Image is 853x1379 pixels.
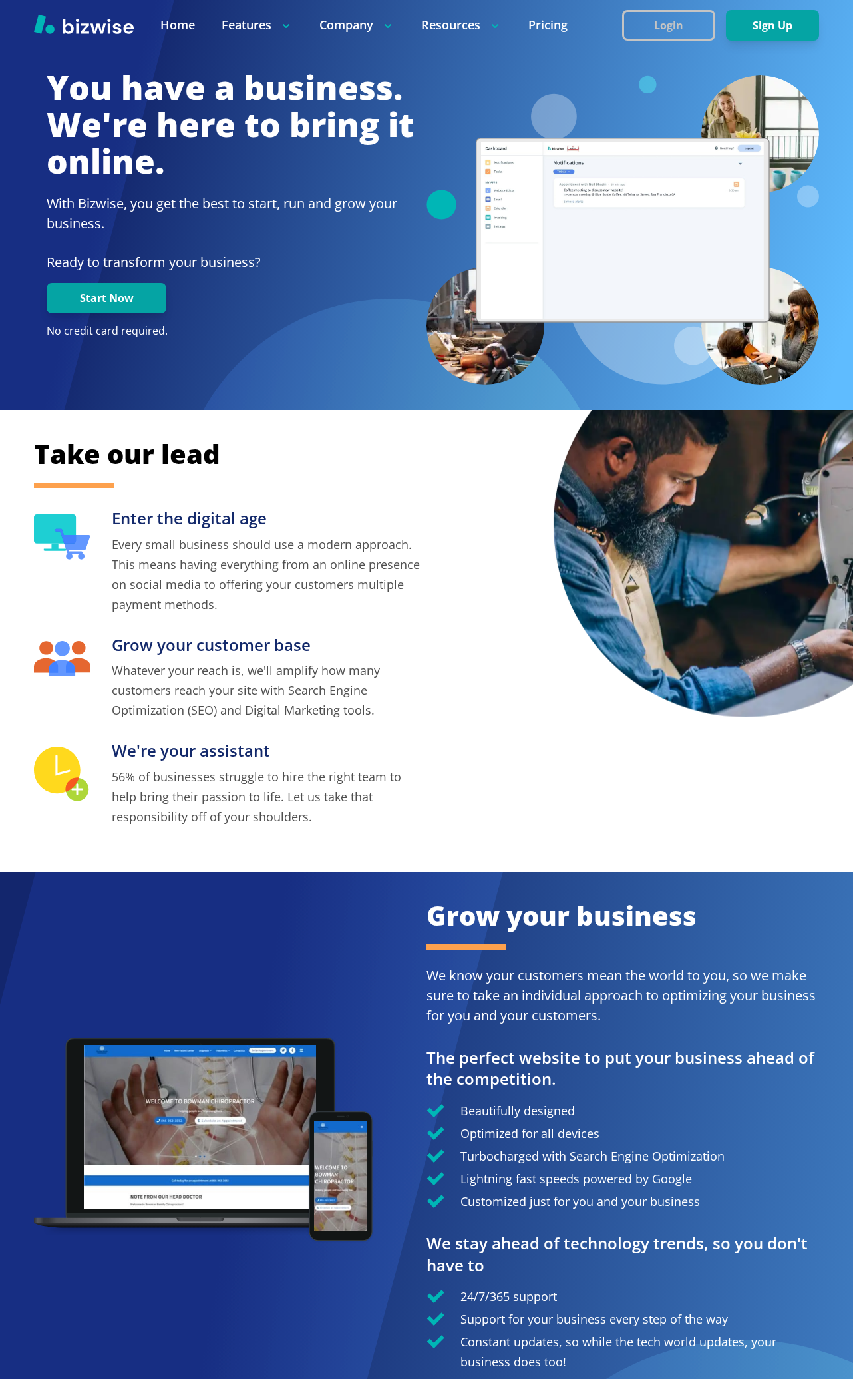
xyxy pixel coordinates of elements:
p: 24/7/365 support [460,1286,557,1306]
img: Check Icon [426,1312,444,1326]
a: Start Now [47,292,166,305]
button: Start Now [47,283,166,313]
p: Resources [421,17,502,33]
p: Company [319,17,395,33]
button: Login [622,10,715,41]
p: Constant updates, so while the tech world updates, your business does too! [460,1332,819,1372]
h3: Enter the digital age [112,508,426,530]
p: Turbocharged with Search Engine Optimization [460,1146,725,1166]
img: Enter the digital age Icon [34,514,90,560]
p: No credit card required. [47,324,414,339]
img: Check Icon [426,1149,444,1163]
h3: We're your assistant [112,740,426,762]
img: Bizwise Logo [34,14,134,34]
p: Lightning fast speeds powered by Google [460,1169,692,1189]
a: Home [160,17,195,33]
img: Check Icon [426,1290,444,1303]
h3: Grow your customer base [112,634,426,656]
h3: The perfect website to put your business ahead of the competition. [426,1047,819,1090]
img: Check Icon [426,1172,444,1185]
h2: Grow your business [426,898,819,934]
p: Customized just for you and your business [460,1191,700,1211]
p: Optimized for all devices [460,1123,599,1143]
a: Sign Up [726,19,819,32]
img: Check Icon [426,1127,444,1140]
img: We're your assistant Icon [34,747,90,802]
p: We know your customers mean the world to you, so we make sure to take an individual approach to o... [426,966,819,1026]
img: Check Icon [426,1104,444,1117]
p: Support for your business every step of the way [460,1309,728,1329]
button: Sign Up [726,10,819,41]
p: Ready to transform your business? [47,252,414,272]
p: Beautifully designed [460,1101,575,1121]
p: Features [222,17,293,33]
p: Every small business should use a modern approach. This means having everything from an online pr... [112,534,426,614]
a: Login [622,19,726,32]
h1: You have a business. We're here to bring it online. [47,69,414,180]
img: Grow your customer base Icon [34,641,90,677]
h2: Take our lead [34,436,818,472]
h2: With Bizwise, you get the best to start, run and grow your business. [47,194,414,234]
img: Check Icon [426,1195,444,1208]
p: 56% of businesses struggle to hire the right team to help bring their passion to life. Let us tak... [112,767,426,827]
a: Pricing [528,17,568,33]
img: Check Icon [426,1335,444,1348]
p: Whatever your reach is, we'll amplify how many customers reach your site with Search Engine Optim... [112,660,426,720]
h3: We stay ahead of technology trends, so you don't have to [426,1233,819,1276]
